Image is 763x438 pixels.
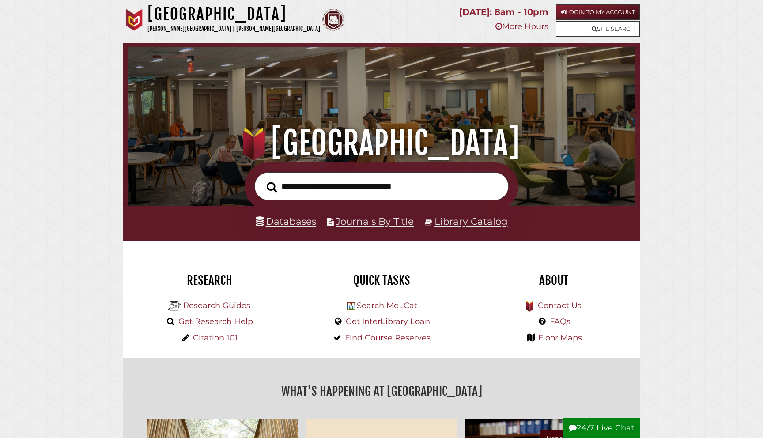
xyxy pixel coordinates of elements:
[168,299,181,313] img: Hekman Library Logo
[538,333,582,343] a: Floor Maps
[556,21,640,37] a: Site Search
[147,4,320,24] h1: [GEOGRAPHIC_DATA]
[193,333,238,343] a: Citation 101
[267,181,277,193] i: Search
[139,124,624,162] h1: [GEOGRAPHIC_DATA]
[336,215,414,227] a: Journals By Title
[434,215,508,227] a: Library Catalog
[178,317,253,326] a: Get Research Help
[322,9,344,31] img: Calvin Theological Seminary
[147,24,320,34] p: [PERSON_NAME][GEOGRAPHIC_DATA] | [PERSON_NAME][GEOGRAPHIC_DATA]
[347,302,355,310] img: Hekman Library Logo
[262,179,281,195] button: Search
[550,317,570,326] a: FAQs
[183,301,250,310] a: Research Guides
[345,333,431,343] a: Find Course Reserves
[256,215,316,227] a: Databases
[556,4,640,20] a: Login to My Account
[495,22,548,31] a: More Hours
[302,273,461,288] h2: Quick Tasks
[474,273,633,288] h2: About
[538,301,582,310] a: Contact Us
[459,4,548,20] p: [DATE]: 8am - 10pm
[130,273,289,288] h2: Research
[123,9,145,31] img: Calvin University
[130,381,633,401] h2: What's Happening at [GEOGRAPHIC_DATA]
[346,317,430,326] a: Get InterLibrary Loan
[357,301,417,310] a: Search MeLCat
